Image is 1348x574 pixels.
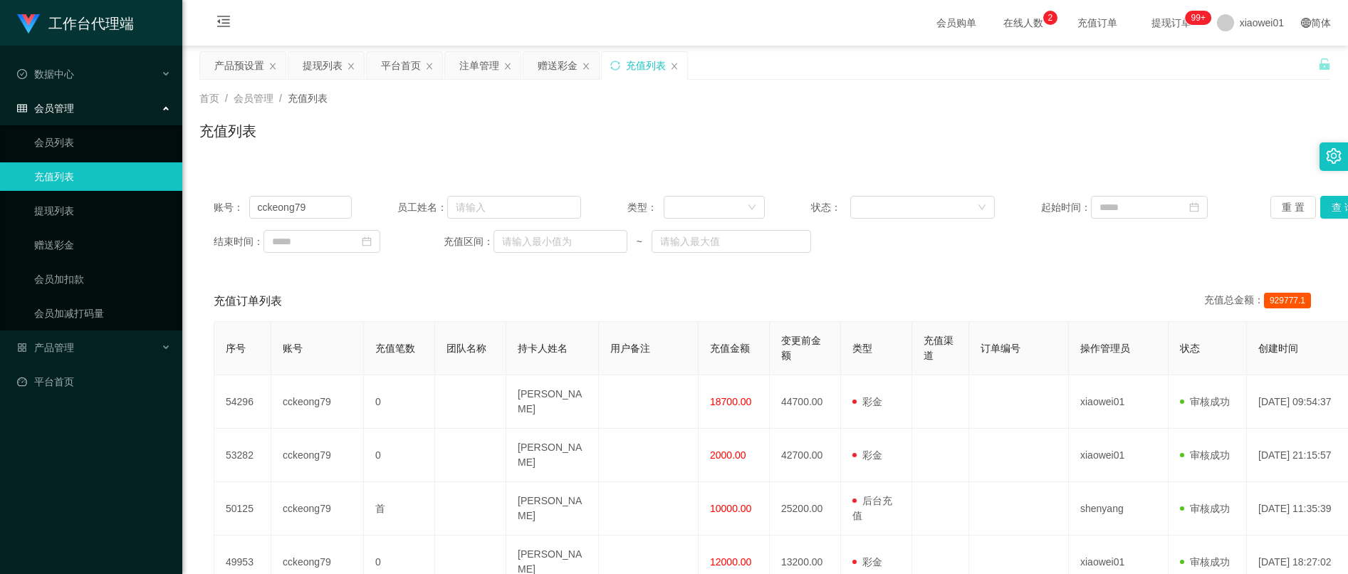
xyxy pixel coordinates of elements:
td: xiaowei01 [1069,375,1169,429]
span: 在线人数 [996,18,1050,28]
a: 赠送彩金 [34,231,171,259]
i: 图标: sync [610,61,620,71]
span: ~ [627,234,652,249]
td: [PERSON_NAME] [506,429,599,482]
i: 图标: menu-fold [199,1,248,46]
i: 图标: check-circle-o [17,69,27,79]
span: 2000.00 [710,449,746,461]
span: 充值列表 [288,93,328,104]
span: 彩金 [852,396,882,407]
span: 提现订单 [1144,18,1198,28]
i: 图标: table [17,103,27,113]
span: 团队名称 [446,343,486,354]
a: 充值列表 [34,162,171,191]
span: 操作管理员 [1080,343,1130,354]
a: 图标: dashboard平台首页 [17,367,171,396]
i: 图标: unlock [1318,58,1331,71]
span: 首页 [199,93,219,104]
span: 审核成功 [1180,396,1230,407]
p: 2 [1047,11,1052,25]
span: 类型 [852,343,872,354]
a: 提现列表 [34,197,171,225]
div: 注单管理 [459,52,499,79]
td: shenyang [1069,482,1169,536]
div: 产品预设置 [214,52,264,79]
td: 0 [364,429,435,482]
input: 请输入 [447,196,581,219]
div: 充值列表 [626,52,666,79]
td: 54296 [214,375,271,429]
span: 充值订单 [1070,18,1124,28]
div: 平台首页 [381,52,421,79]
i: 图标: down [978,203,986,213]
span: 会员管理 [17,103,74,114]
a: 会员列表 [34,128,171,157]
a: 工作台代理端 [17,17,134,28]
span: / [279,93,282,104]
span: 状态： [811,200,850,215]
span: 变更前金额 [781,335,821,361]
h1: 工作台代理端 [48,1,134,46]
span: 充值区间： [444,234,493,249]
a: 会员加减打码量 [34,299,171,328]
span: 审核成功 [1180,503,1230,514]
i: 图标: close [268,62,277,71]
span: 结束时间： [214,234,263,249]
i: 图标: calendar [362,236,372,246]
span: 账号： [214,200,249,215]
div: 充值总金额： [1204,293,1317,310]
span: 员工姓名： [397,200,447,215]
i: 图标: global [1301,18,1311,28]
i: 图标: close [503,62,512,71]
td: xiaowei01 [1069,429,1169,482]
td: 50125 [214,482,271,536]
span: 10000.00 [710,503,751,514]
span: 持卡人姓名 [518,343,568,354]
i: 图标: close [425,62,434,71]
td: cckeong79 [271,375,364,429]
td: cckeong79 [271,482,364,536]
button: 重 置 [1270,196,1316,219]
input: 请输入最小值为 [493,230,627,253]
span: 充值订单列表 [214,293,282,310]
span: 12000.00 [710,556,751,568]
i: 图标: down [748,203,756,213]
i: 图标: appstore-o [17,343,27,353]
span: 审核成功 [1180,449,1230,461]
i: 图标: close [670,62,679,71]
td: cckeong79 [271,429,364,482]
i: 图标: setting [1326,148,1342,164]
span: / [225,93,228,104]
sup: 1213 [1186,11,1211,25]
span: 充值笔数 [375,343,415,354]
td: 53282 [214,429,271,482]
span: 序号 [226,343,246,354]
td: [PERSON_NAME] [506,375,599,429]
td: 42700.00 [770,429,841,482]
span: 彩金 [852,449,882,461]
span: 后台充值 [852,495,892,521]
span: 用户备注 [610,343,650,354]
i: 图标: calendar [1189,202,1199,212]
span: 会员管理 [234,93,273,104]
h1: 充值列表 [199,120,256,142]
i: 图标: close [582,62,590,71]
div: 提现列表 [303,52,343,79]
td: 首 [364,482,435,536]
span: 状态 [1180,343,1200,354]
img: logo.9652507e.png [17,14,40,34]
td: 25200.00 [770,482,841,536]
span: 充值渠道 [924,335,953,361]
span: 订单编号 [981,343,1020,354]
a: 会员加扣款 [34,265,171,293]
input: 请输入最大值 [652,230,811,253]
i: 图标: close [347,62,355,71]
span: 充值金额 [710,343,750,354]
span: 创建时间 [1258,343,1298,354]
span: 929777.1 [1264,293,1311,308]
span: 18700.00 [710,396,751,407]
span: 账号 [283,343,303,354]
span: 起始时间： [1041,200,1091,215]
span: 彩金 [852,556,882,568]
td: 0 [364,375,435,429]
